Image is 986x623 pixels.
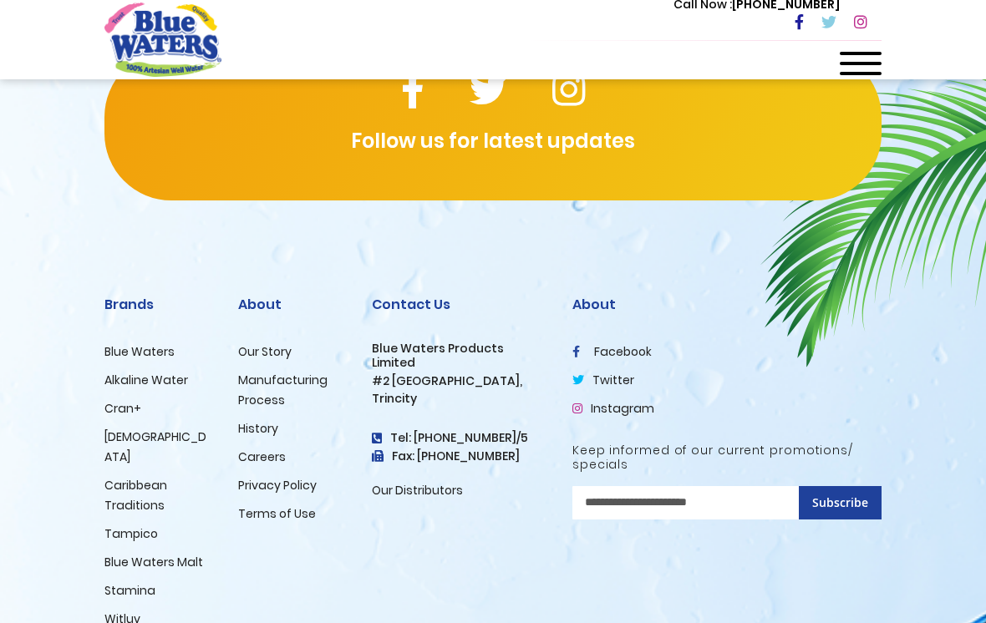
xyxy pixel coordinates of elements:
h5: Keep informed of our current promotions/ specials [572,443,882,472]
a: Blue Waters Malt [104,554,203,570]
h2: Brands [104,296,213,312]
h3: Trincity [372,392,547,406]
a: Cran+ [104,400,141,417]
h4: Tel: [PHONE_NUMBER]/5 [372,431,547,445]
a: facebook [572,343,652,360]
a: Privacy Policy [238,477,317,494]
a: Alkaline Water [104,372,188,388]
a: Caribbean Traditions [104,477,167,514]
a: Blue Waters [104,343,175,360]
a: twitter [572,372,634,388]
a: store logo [104,3,221,76]
a: Our Distributors [372,482,463,499]
a: Manufacturing Process [238,372,328,408]
a: Terms of Use [238,505,316,522]
a: [DEMOGRAPHIC_DATA] [104,428,206,465]
p: Follow us for latest updates [104,126,882,156]
h3: Blue Waters Products Limited [372,342,547,370]
a: Instagram [572,400,654,417]
h2: About [238,296,347,312]
button: Subscribe [799,486,882,519]
a: Tampico [104,525,158,542]
h2: Contact Us [372,296,547,312]
a: Careers [238,448,286,465]
h2: About [572,296,882,312]
a: Stamina [104,582,155,599]
a: Our Story [238,343,292,360]
a: History [238,420,278,437]
h3: Fax: [PHONE_NUMBER] [372,449,547,463]
span: Subscribe [812,494,868,510]
h3: #2 [GEOGRAPHIC_DATA], [372,374,547,388]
